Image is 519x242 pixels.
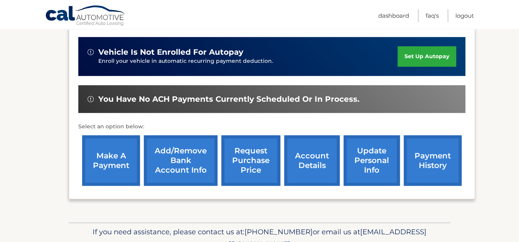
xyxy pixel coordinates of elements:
a: Cal Automotive [45,5,126,27]
span: vehicle is not enrolled for autopay [98,47,243,57]
span: [PHONE_NUMBER] [244,227,313,236]
a: FAQ's [426,9,439,22]
a: Add/Remove bank account info [144,135,217,186]
a: account details [284,135,340,186]
a: payment history [404,135,462,186]
a: request purchase price [221,135,280,186]
p: Select an option below: [78,122,465,131]
a: make a payment [82,135,140,186]
span: You have no ACH payments currently scheduled or in process. [98,94,359,104]
a: Dashboard [378,9,409,22]
img: alert-white.svg [88,49,94,55]
img: alert-white.svg [88,96,94,102]
a: update personal info [344,135,400,186]
a: Logout [455,9,474,22]
a: set up autopay [398,46,456,67]
p: Enroll your vehicle in automatic recurring payment deduction. [98,57,398,66]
